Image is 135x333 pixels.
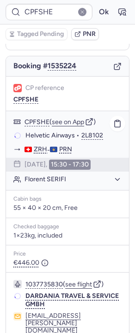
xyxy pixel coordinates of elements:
p: 55 × 40 × 20 cm, Free [13,204,122,212]
span: PRN [59,145,72,154]
button: Tagged Pending [6,28,67,40]
span: PNR [83,30,96,38]
div: Cabin bags [13,196,122,202]
span: DARDANIA TRAVEL & SERVICE GMBH [25,292,119,308]
span: Helvetic Airways [25,131,75,140]
div: - [25,145,122,154]
button: CPFSHE [25,118,49,126]
button: 2L8102 [81,131,103,140]
span: Booking # [13,62,76,70]
div: ( ) [25,118,122,126]
span: CP reference [25,84,64,92]
button: CPFSHE [13,96,38,103]
div: Checked baggage [13,224,122,230]
div: [DATE], [25,160,91,170]
button: Florent SERIFI [25,175,122,184]
button: Ok [96,5,111,19]
figure: 1L airline logo [13,84,22,92]
button: 1535224 [48,62,76,70]
span: 1×23kg, included [13,232,62,239]
button: 1037735830 [25,280,63,289]
div: Price [13,251,122,257]
span: Tagged Pending [17,30,64,38]
time: 15:30 - 17:30 [49,160,91,170]
span: ZRH [34,145,47,154]
button: PNR [71,28,99,40]
span: €446.00 [13,259,49,267]
div: ( ) [25,280,122,288]
button: see on App [52,119,84,126]
div: • [25,131,122,140]
input: PNR Reference [6,4,92,20]
button: see flight [65,281,92,288]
